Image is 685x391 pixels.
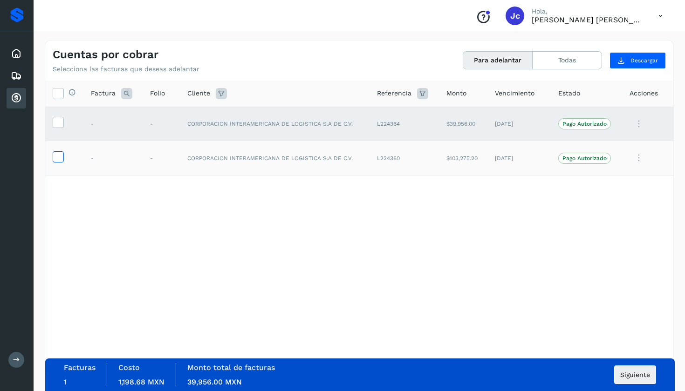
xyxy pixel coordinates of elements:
[64,378,67,386] span: 1
[487,107,551,141] td: [DATE]
[187,363,275,372] label: Monto total de facturas
[614,365,656,384] button: Siguiente
[53,65,199,73] p: Selecciona las facturas que deseas adelantar
[533,52,602,69] button: Todas
[64,363,96,372] label: Facturas
[377,88,411,98] span: Referencia
[83,107,143,141] td: -
[562,155,607,162] p: Pago Autorizado
[143,141,180,175] td: -
[439,107,487,141] td: $39,956.00
[7,66,26,86] div: Embarques
[532,15,644,24] p: Juan carlos Avelar Rodriguez
[630,88,658,98] span: Acciones
[620,371,650,378] span: Siguiente
[118,363,140,372] label: Costo
[91,88,116,98] span: Factura
[187,88,210,98] span: Cliente
[532,7,644,15] p: Hola,
[180,141,370,175] td: CORPORACION INTERAMERICANA DE LOGISTICA S.A DE C.V.
[495,88,534,98] span: Vencimiento
[53,48,158,61] h4: Cuentas por cobrar
[83,141,143,175] td: -
[118,378,164,386] span: 1,198.68 MXN
[439,141,487,175] td: $103,275.20
[630,56,658,65] span: Descargar
[558,88,580,98] span: Estado
[7,43,26,64] div: Inicio
[370,141,439,175] td: L224360
[446,88,466,98] span: Monto
[143,107,180,141] td: -
[562,121,607,127] p: Pago Autorizado
[150,88,165,98] span: Folio
[180,107,370,141] td: CORPORACION INTERAMERICANA DE LOGISTICA S.A DE C.V.
[610,52,666,69] button: Descargar
[487,141,551,175] td: [DATE]
[463,52,533,69] button: Para adelantar
[187,378,242,386] span: 39,956.00 MXN
[7,88,26,108] div: Cuentas por cobrar
[370,107,439,141] td: L224364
